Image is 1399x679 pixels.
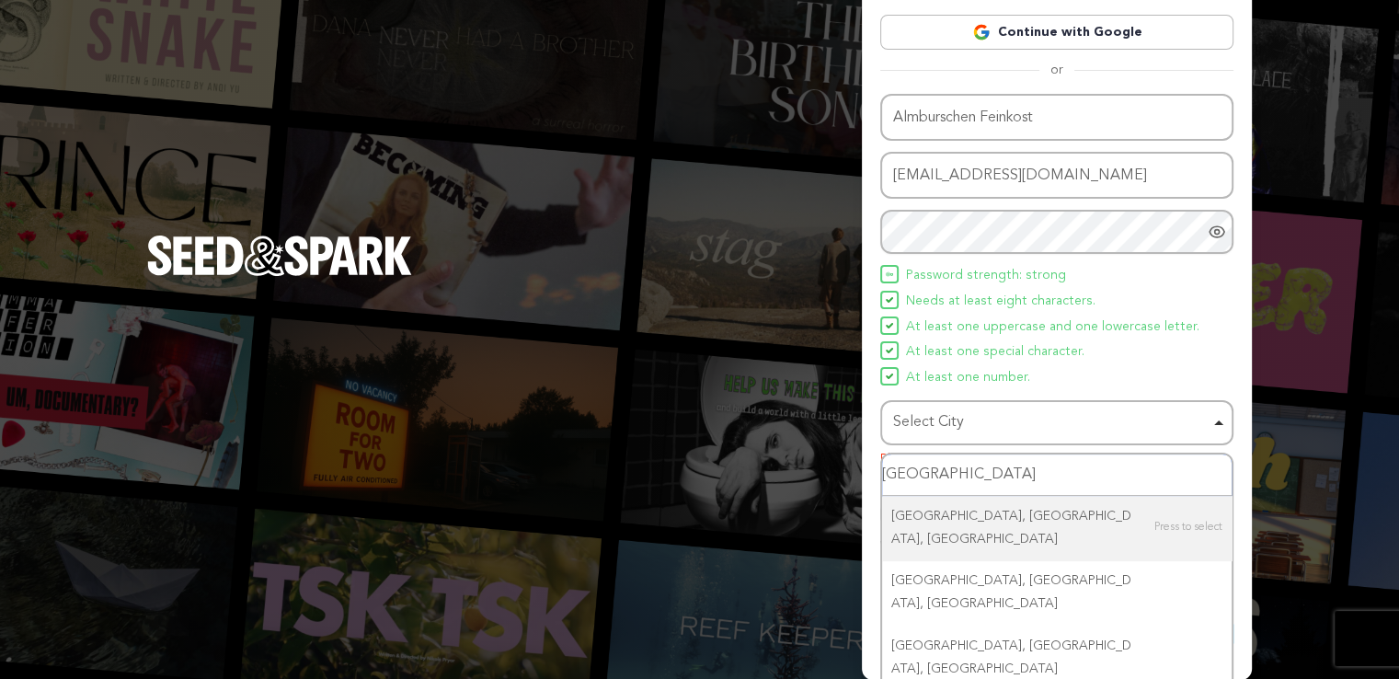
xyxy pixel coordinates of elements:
img: Seed&Spark Icon [886,322,893,329]
input: Select City [882,455,1232,496]
input: Name [880,94,1233,141]
div: [GEOGRAPHIC_DATA], [GEOGRAPHIC_DATA], [GEOGRAPHIC_DATA] [882,496,1232,560]
img: Seed&Spark Logo [147,236,412,276]
a: Seed&Spark Homepage [147,236,412,313]
a: Continue with Google [880,15,1233,50]
div: Select City [893,409,1210,436]
img: Google logo [972,23,991,41]
img: Seed&Spark Icon [886,347,893,354]
a: Show password as plain text. Warning: this will display your password on the screen. [1208,223,1226,241]
span: At least one special character. [906,341,1084,363]
span: Password strength: strong [906,265,1066,287]
img: Seed&Spark Icon [886,373,893,380]
p: Please enter your city and select the closest result from the list. [880,449,1233,493]
div: [GEOGRAPHIC_DATA], [GEOGRAPHIC_DATA], [GEOGRAPHIC_DATA] [882,560,1232,625]
input: Email address [880,152,1233,199]
span: or [1039,61,1074,79]
img: Seed&Spark Icon [886,270,893,278]
span: At least one number. [906,367,1030,389]
img: Seed&Spark Icon [886,296,893,304]
span: At least one uppercase and one lowercase letter. [906,316,1199,339]
span: Needs at least eight characters. [906,291,1095,313]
